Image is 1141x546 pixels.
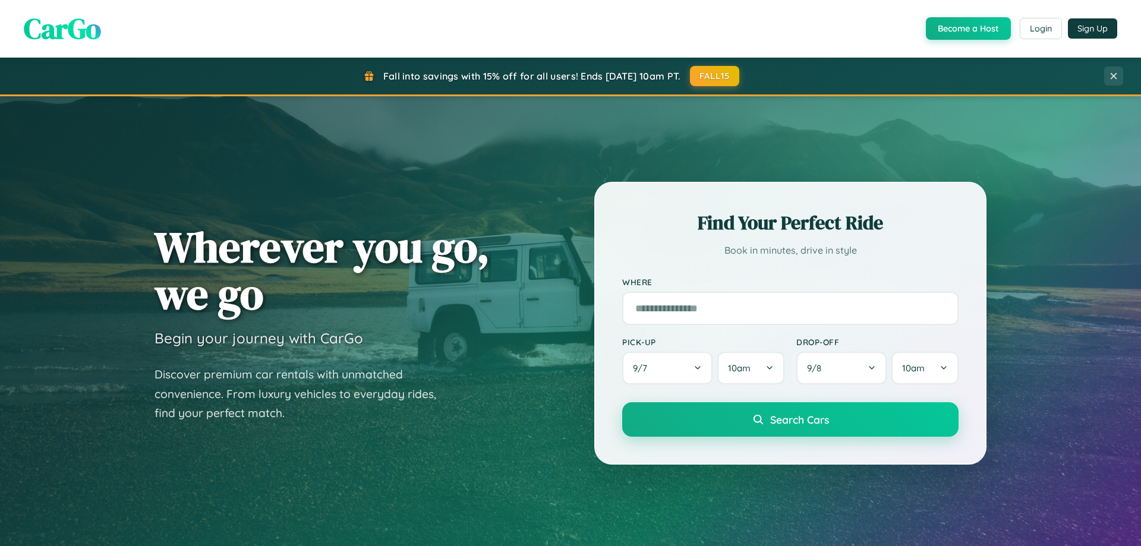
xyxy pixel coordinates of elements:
[728,362,751,374] span: 10am
[807,362,827,374] span: 9 / 8
[622,402,959,437] button: Search Cars
[622,352,713,384] button: 9/7
[155,365,452,423] p: Discover premium car rentals with unmatched convenience. From luxury vehicles to everyday rides, ...
[622,337,784,347] label: Pick-up
[1020,18,1062,39] button: Login
[622,242,959,259] p: Book in minutes, drive in style
[770,413,829,426] span: Search Cars
[796,337,959,347] label: Drop-off
[24,9,101,48] span: CarGo
[690,66,740,86] button: FALL15
[902,362,925,374] span: 10am
[383,70,681,82] span: Fall into savings with 15% off for all users! Ends [DATE] 10am PT.
[891,352,959,384] button: 10am
[796,352,887,384] button: 9/8
[155,223,490,317] h1: Wherever you go, we go
[633,362,653,374] span: 9 / 7
[622,210,959,236] h2: Find Your Perfect Ride
[622,277,959,287] label: Where
[717,352,784,384] button: 10am
[926,17,1011,40] button: Become a Host
[1068,18,1117,39] button: Sign Up
[155,329,363,347] h3: Begin your journey with CarGo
